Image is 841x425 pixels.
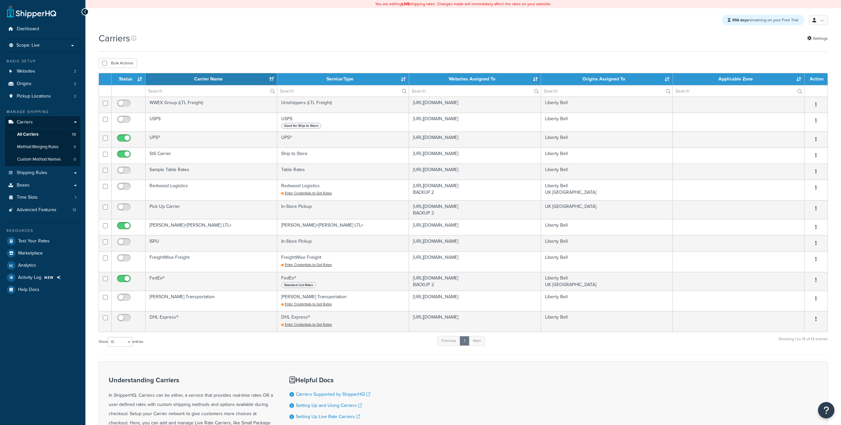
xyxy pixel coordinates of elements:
td: [URL][DOMAIN_NAME] [409,113,541,131]
a: Marketplace [5,247,80,259]
li: All Carriers [5,128,80,141]
div: Manage Shipping [5,109,80,115]
td: FedEx® [146,272,277,291]
td: UPS® [146,131,277,147]
li: Advanced Features [5,204,80,216]
span: 0 [74,144,76,150]
div: remaining on your Free Trial [722,15,804,25]
td: USPS [277,113,409,131]
b: LIVE [402,1,410,7]
span: All Carriers [17,132,38,137]
span: Boxes [17,183,30,188]
span: Pickup Locations [17,94,51,99]
a: Carriers Supported by ShipperHQ [296,391,370,398]
span: Enter Credentials to Get Rates [285,262,332,267]
td: Liberty Bell [541,164,673,180]
li: Time Slots [5,191,80,204]
span: NEW [44,275,54,280]
td: Sample Table Rates [146,164,277,180]
select: Showentries [108,337,132,347]
td: [PERSON_NAME]+[PERSON_NAME] LTL+ [146,219,277,235]
a: Carriers [5,116,80,128]
td: Redwood Logistics [146,180,277,200]
span: 2 [74,81,76,87]
a: Boxes [5,179,80,191]
td: [PERSON_NAME]+[PERSON_NAME] LTL+ [277,219,409,235]
a: Pickup Locations 2 [5,90,80,102]
span: Websites [17,69,35,74]
td: [URL][DOMAIN_NAME] [409,97,541,113]
td: Unishippers (LTL Freight) [277,97,409,113]
td: Liberty Bell [541,97,673,113]
li: Analytics [5,259,80,271]
a: Advanced Features 13 [5,204,80,216]
span: Carriers [17,120,33,125]
td: Ship to Store [277,147,409,164]
a: Test Your Rates [5,235,80,247]
span: Custom Method Names [17,157,61,162]
td: Liberty Bell [541,291,673,311]
td: Table Rates [277,164,409,180]
a: Shipping Rules [5,167,80,179]
a: Time Slots 1 [5,191,80,204]
td: Redwood Logistics [277,180,409,200]
td: [URL][DOMAIN_NAME] [409,219,541,235]
li: Method Merging Rules [5,141,80,153]
button: Open Resource Center [818,402,834,418]
td: [URL][DOMAIN_NAME] [409,291,541,311]
span: Dashboard [17,26,39,32]
span: Method Merging Rules [17,144,58,150]
label: Show entries [99,337,143,347]
th: Carrier Name: activate to sort column ascending [146,73,277,85]
td: UPS® [277,131,409,147]
input: Search [409,85,541,97]
td: Liberty Bell [541,251,673,272]
th: Origins Assigned To: activate to sort column ascending [541,73,673,85]
td: StS Carrier [146,147,277,164]
span: Standard List Rates [281,282,316,288]
th: Action [805,73,828,85]
span: 0 [74,157,76,162]
span: 13 [73,207,76,213]
span: Advanced Features [17,207,57,213]
a: Setting Up Live Rate Carriers [296,413,360,420]
span: Time Slots [17,195,38,200]
td: Liberty Bell [541,219,673,235]
a: ShipperHQ Home [7,5,56,18]
li: Custom Method Names [5,153,80,166]
td: UK [GEOGRAPHIC_DATA] [541,200,673,219]
td: [URL][DOMAIN_NAME] [409,164,541,180]
span: Scope: Live [16,43,40,48]
h1: Carriers [99,32,130,45]
li: Origins [5,78,80,90]
th: Service/Type: activate to sort column ascending [277,73,409,85]
a: Previous [437,336,460,346]
td: USPS [146,113,277,131]
span: Enter Credentials to Get Rates [285,322,332,327]
span: Activity Log [18,275,41,280]
td: [PERSON_NAME] Transportation [277,291,409,311]
a: Origins 2 [5,78,80,90]
td: [URL][DOMAIN_NAME] [409,235,541,251]
td: Liberty Bell [541,131,673,147]
td: [URL][DOMAIN_NAME] [409,147,541,164]
strong: 856 days [732,17,749,23]
td: [URL][DOMAIN_NAME] BACKUP 2 [409,200,541,219]
td: [URL][DOMAIN_NAME] BACKUP 2 [409,180,541,200]
li: Websites [5,65,80,78]
div: Showing 1 to 13 of 13 entries [779,335,828,349]
td: FedEx® [277,272,409,291]
span: Origins [17,81,32,87]
a: Setting Up and Using Carriers [296,402,362,409]
div: Basic Setup [5,58,80,64]
a: Websites 2 [5,65,80,78]
td: WWEX Group (LTL Freight) [146,97,277,113]
td: Liberty Bell [541,235,673,251]
a: Method Merging Rules 0 [5,141,80,153]
span: Analytics [18,263,36,268]
li: Dashboard [5,23,80,35]
td: Liberty Bell UK [GEOGRAPHIC_DATA] [541,272,673,291]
